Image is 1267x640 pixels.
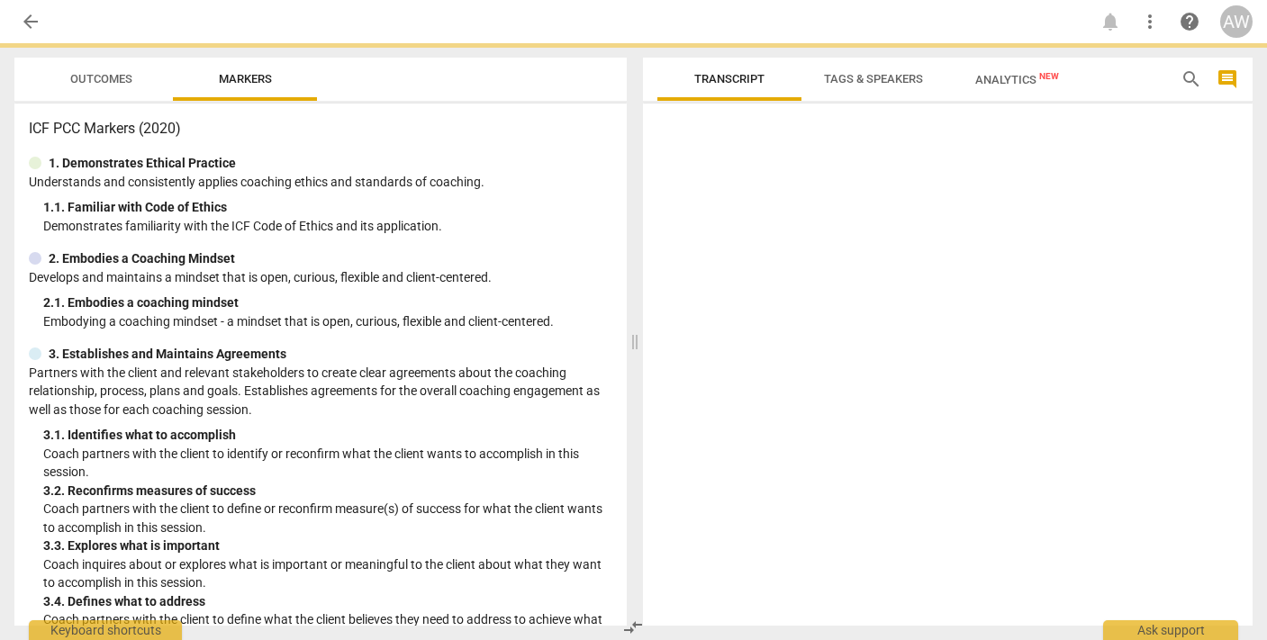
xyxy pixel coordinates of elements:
[43,312,612,331] p: Embodying a coaching mindset - a mindset that is open, curious, flexible and client-centered.
[975,73,1059,86] span: Analytics
[1039,71,1059,81] span: New
[43,536,612,555] div: 3. 3. Explores what is important
[43,445,612,482] p: Coach partners with the client to identify or reconfirm what the client wants to accomplish in th...
[29,173,612,192] p: Understands and consistently applies coaching ethics and standards of coaching.
[1177,65,1206,94] button: Search
[29,268,612,287] p: Develops and maintains a mindset that is open, curious, flexible and client-centered.
[1173,5,1206,38] a: Help
[1103,620,1238,640] div: Ask support
[43,555,612,592] p: Coach inquires about or explores what is important or meaningful to the client about what they wa...
[1220,5,1253,38] button: AW
[20,11,41,32] span: arrow_back
[29,620,182,640] div: Keyboard shortcuts
[43,426,612,445] div: 3. 1. Identifies what to accomplish
[622,617,644,638] span: compare_arrows
[219,72,272,86] span: Markers
[43,592,612,611] div: 3. 4. Defines what to address
[43,500,612,536] p: Coach partners with the client to define or reconfirm measure(s) of success for what the client w...
[1179,11,1200,32] span: help
[29,118,612,140] h3: ICF PCC Markers (2020)
[1139,11,1161,32] span: more_vert
[43,198,612,217] div: 1. 1. Familiar with Code of Ethics
[694,72,765,86] span: Transcript
[43,217,612,236] p: Demonstrates familiarity with the ICF Code of Ethics and its application.
[49,345,286,364] p: 3. Establishes and Maintains Agreements
[49,249,235,268] p: 2. Embodies a Coaching Mindset
[43,293,612,312] div: 2. 1. Embodies a coaching mindset
[49,154,236,173] p: 1. Demonstrates Ethical Practice
[1181,68,1202,90] span: search
[29,364,612,419] p: Partners with the client and relevant stakeholders to create clear agreements about the coaching ...
[824,72,923,86] span: Tags & Speakers
[43,482,612,500] div: 3. 2. Reconfirms measures of success
[1213,65,1242,94] button: Show/Hide comments
[70,72,132,86] span: Outcomes
[1217,68,1238,90] span: comment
